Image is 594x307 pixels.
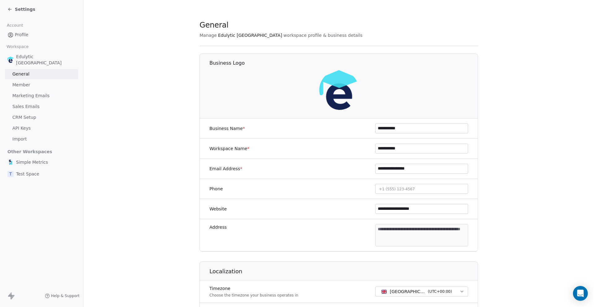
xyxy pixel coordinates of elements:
a: Settings [7,6,35,12]
label: Phone [209,186,223,192]
span: [GEOGRAPHIC_DATA] - GMT [390,288,425,295]
label: Address [209,224,227,230]
label: Email Address [209,166,242,172]
p: Choose the timezone your business operates in [209,293,298,298]
span: +1 (555) 123-4567 [379,187,415,191]
a: API Keys [5,123,78,133]
label: Timezone [209,285,298,292]
span: Settings [15,6,35,12]
span: Workspace [4,42,31,51]
span: CRM Setup [12,114,36,121]
img: edulytic-mark-retina.png [319,70,359,110]
span: General [200,20,229,30]
button: [GEOGRAPHIC_DATA] - GMT(UTC+00:00) [375,287,468,296]
span: Profile [15,32,28,38]
span: General [12,71,29,77]
span: Test Space [16,171,39,177]
span: Marketing Emails [12,93,49,99]
span: ( UTC+00:00 ) [428,289,452,294]
span: Edulytic [GEOGRAPHIC_DATA] [218,32,282,38]
span: Account [4,21,26,30]
a: General [5,69,78,79]
a: Marketing Emails [5,91,78,101]
span: Import [12,136,27,142]
span: Sales Emails [12,103,40,110]
a: Member [5,80,78,90]
span: API Keys [12,125,31,132]
label: Workspace Name [209,145,249,152]
button: +1 (555) 123-4567 [375,184,468,194]
div: Open Intercom Messenger [573,286,588,301]
span: Member [12,82,30,88]
label: Website [209,206,227,212]
span: Manage [200,32,217,38]
span: Help & Support [51,293,80,298]
h1: Business Logo [209,60,478,67]
h1: Localization [209,268,478,275]
a: CRM Setup [5,112,78,123]
span: workspace profile & business details [283,32,363,38]
a: Help & Support [45,293,80,298]
label: Business Name [209,125,245,132]
a: Profile [5,30,78,40]
img: edulytic-mark-retina.png [7,57,14,63]
span: Edulytic [GEOGRAPHIC_DATA] [16,54,76,66]
a: Sales Emails [5,102,78,112]
span: T [7,171,14,177]
span: Simple Metrics [16,159,48,165]
a: Import [5,134,78,144]
span: Other Workspaces [5,147,55,157]
img: sm-oviond-logo.png [7,159,14,165]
